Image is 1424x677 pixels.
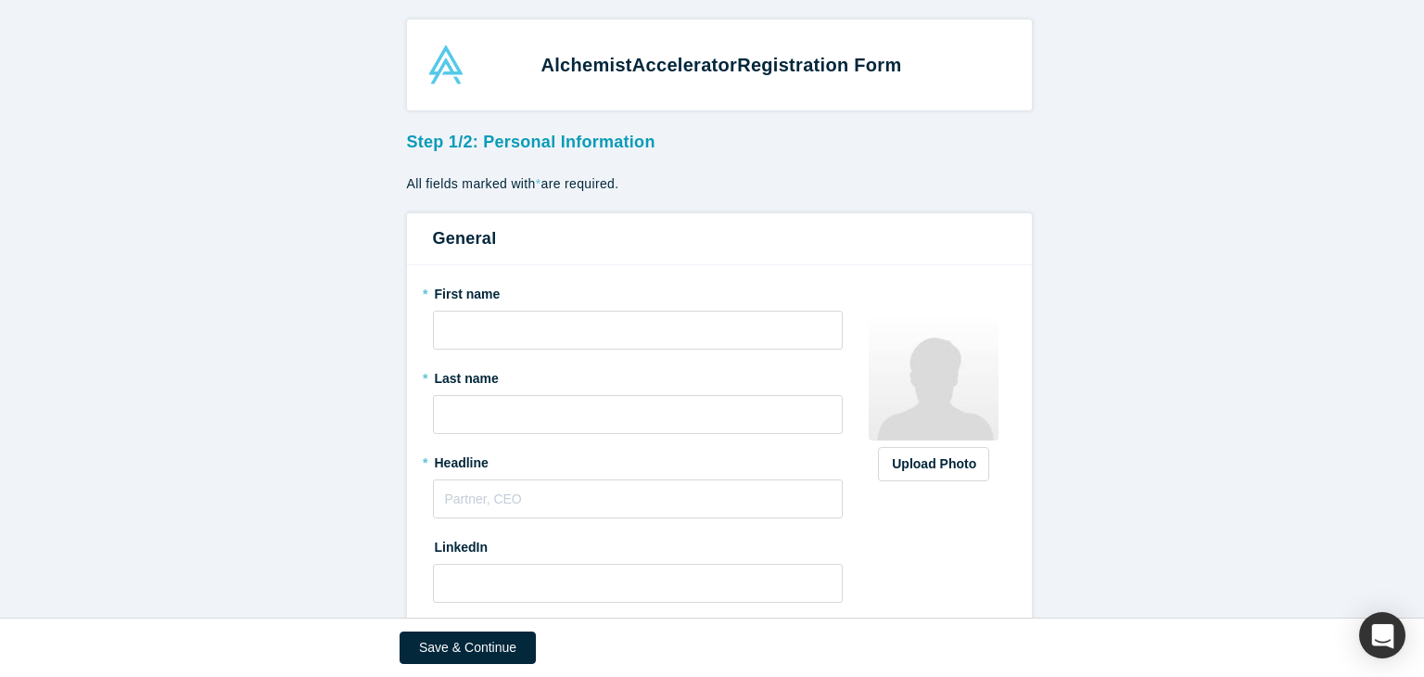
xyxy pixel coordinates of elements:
img: Alchemist Accelerator Logo [426,45,465,84]
strong: Alchemist Registration Form [541,55,902,75]
input: Partner, CEO [433,479,844,518]
label: First name [433,278,844,304]
h3: General [433,226,1006,251]
div: Upload Photo [892,454,975,474]
label: LinkedIn [433,531,489,557]
img: Profile user default [869,311,998,441]
span: Accelerator [632,55,737,75]
label: Headline [433,447,844,473]
label: Last name [433,363,844,389]
p: All fields marked with are required. [407,174,1032,194]
button: Save & Continue [400,632,536,664]
label: Email Address [433,616,525,642]
h3: Step 1/2: Personal Information [407,123,1032,155]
